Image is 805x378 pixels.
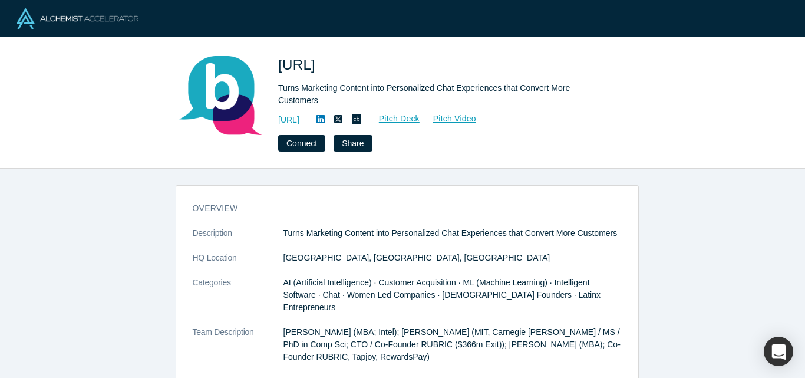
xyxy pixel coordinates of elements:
img: Botco.ai's Logo [179,54,262,137]
dt: HQ Location [193,252,283,277]
dt: Categories [193,277,283,326]
h3: overview [193,202,605,215]
img: Alchemist Logo [17,8,138,29]
a: [URL] [278,114,299,126]
dd: [GEOGRAPHIC_DATA], [GEOGRAPHIC_DATA], [GEOGRAPHIC_DATA] [283,252,622,264]
dt: Description [193,227,283,252]
p: Turns Marketing Content into Personalized Chat Experiences that Convert More Customers [283,227,622,239]
button: Share [334,135,372,152]
p: [PERSON_NAME] (MBA; Intel); [PERSON_NAME] (MIT, Carnegie [PERSON_NAME] / MS / PhD in Comp Sci; CT... [283,326,622,363]
span: AI (Artificial Intelligence) · Customer Acquisition · ML (Machine Learning) · Intelligent Softwar... [283,278,601,312]
dt: Team Description [193,326,283,376]
a: Pitch Video [420,112,477,126]
div: Turns Marketing Content into Personalized Chat Experiences that Convert More Customers [278,82,608,107]
a: Pitch Deck [366,112,420,126]
button: Connect [278,135,325,152]
span: [URL] [278,57,319,73]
